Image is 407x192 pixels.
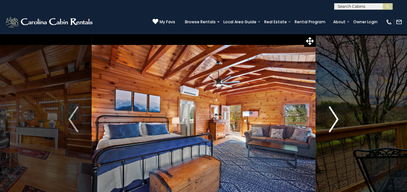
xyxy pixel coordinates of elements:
a: Browse Rentals [182,17,219,27]
img: arrow [329,106,338,132]
img: arrow [68,106,78,132]
a: About [330,17,349,27]
a: Owner Login [350,17,381,27]
a: Local Area Guide [220,17,260,27]
img: White-1-2.png [5,16,95,28]
img: phone-regular-white.png [386,19,392,25]
span: My Favs [160,19,175,25]
a: Real Estate [261,17,290,27]
img: mail-regular-white.png [396,19,402,25]
a: Rental Program [291,17,329,27]
a: My Favs [153,18,175,25]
